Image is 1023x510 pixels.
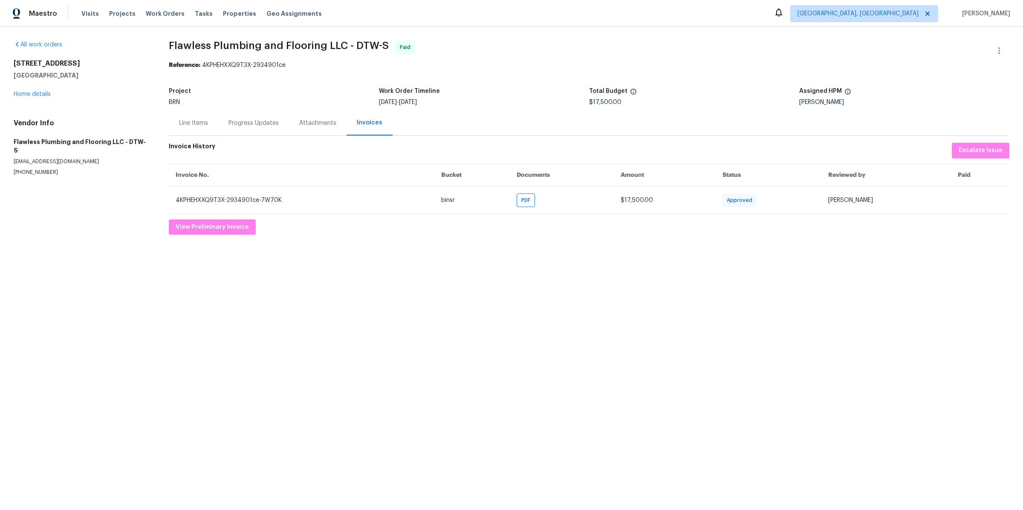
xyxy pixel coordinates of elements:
span: The total cost of line items that have been proposed by Opendoor. This sum includes line items th... [630,88,637,99]
div: PDF [517,193,535,207]
th: Paid [951,164,1009,186]
th: Documents [510,164,614,186]
span: $17,500.00 [621,197,653,203]
h6: Invoice History [169,143,215,154]
button: Escalate Issue [952,143,1009,158]
th: Bucket [434,164,510,186]
span: $17,500.00 [589,99,621,105]
th: Amount [614,164,716,186]
div: Progress Updates [228,119,279,127]
h4: Vendor Info [14,119,148,127]
div: Line Items [179,119,208,127]
span: Approved [727,196,756,205]
td: binsr [434,186,510,214]
th: Invoice No. [169,164,434,186]
span: - [379,99,417,105]
span: Work Orders [146,9,185,18]
h5: [GEOGRAPHIC_DATA] [14,71,148,80]
span: Projects [109,9,136,18]
span: Flawless Plumbing and Flooring LLC - DTW-S [169,40,389,51]
span: Maestro [29,9,57,18]
span: PDF [521,196,534,205]
span: Paid [400,43,414,52]
span: View Preliminary Invoice [176,222,249,233]
span: [GEOGRAPHIC_DATA], [GEOGRAPHIC_DATA] [798,9,919,18]
span: [DATE] [399,99,417,105]
span: Tasks [195,11,213,17]
td: [PERSON_NAME] [821,186,951,214]
h5: Project [169,88,191,94]
button: View Preliminary Invoice [169,219,256,235]
td: 4KPHEHXXQ9T3X-2934901ce-7W70K [169,186,434,214]
th: Reviewed by [821,164,951,186]
h5: Assigned HPM [799,88,842,94]
h5: Total Budget [589,88,627,94]
h5: Work Order Timeline [379,88,440,94]
span: [DATE] [379,99,397,105]
h5: Flawless Plumbing and Flooring LLC - DTW-S [14,138,148,155]
div: [PERSON_NAME] [799,99,1009,105]
p: [EMAIL_ADDRESS][DOMAIN_NAME] [14,158,148,165]
div: Attachments [299,119,336,127]
span: The hpm assigned to this work order. [844,88,851,99]
b: Reference: [169,62,200,68]
span: [PERSON_NAME] [959,9,1010,18]
h2: [STREET_ADDRESS] [14,59,148,68]
div: Invoices [357,118,382,127]
th: Status [716,164,821,186]
div: 4KPHEHXXQ9T3X-2934901ce [169,61,1009,69]
span: BRN [169,99,180,105]
p: [PHONE_NUMBER] [14,169,148,176]
span: Geo Assignments [266,9,322,18]
span: Visits [81,9,99,18]
span: Properties [223,9,256,18]
a: Home details [14,91,51,97]
span: Escalate Issue [959,145,1003,156]
a: All work orders [14,42,62,48]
